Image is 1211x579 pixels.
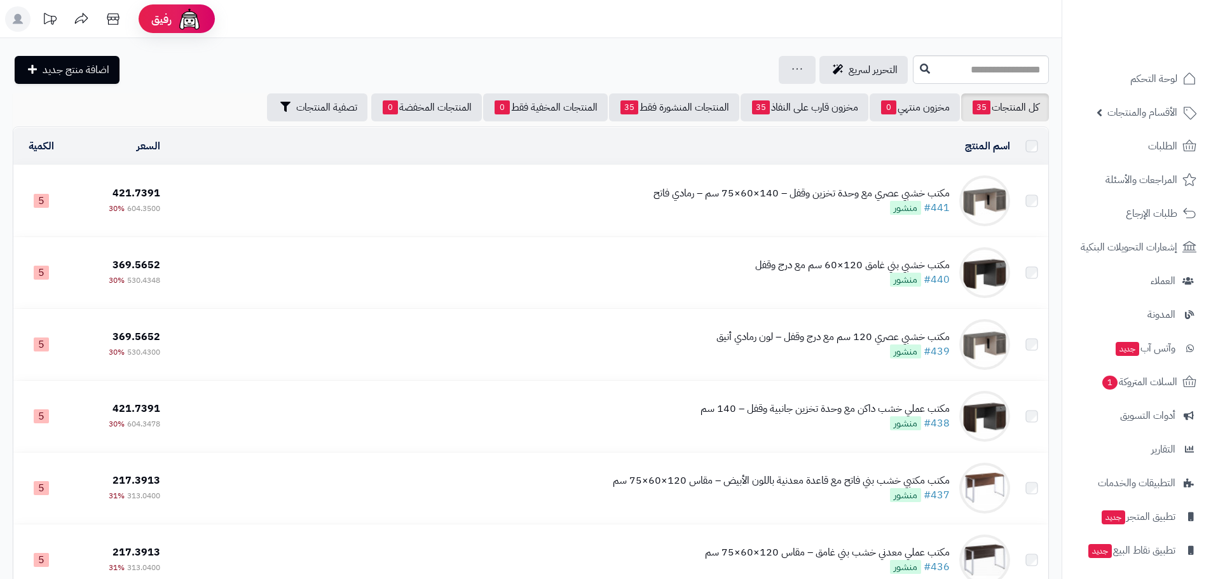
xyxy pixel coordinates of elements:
[127,346,160,358] span: 530.4300
[1070,434,1203,465] a: التقارير
[890,416,921,430] span: منشور
[109,346,125,358] span: 30%
[1102,510,1125,524] span: جديد
[973,100,990,114] span: 35
[109,275,125,286] span: 30%
[959,175,1010,226] img: مكتب خشبي عصري مع وحدة تخزين وقفل – 140×60×75 سم – رمادي فاتح
[151,11,172,27] span: رفيق
[1151,440,1175,458] span: التقارير
[15,56,120,84] a: اضافة منتج جديد
[34,481,49,495] span: 5
[849,62,898,78] span: التحرير لسريع
[959,463,1010,514] img: مكتب مكتبي خشب بني فاتح مع قاعدة معدنية باللون الأبيض – مقاس 120×60×75 سم
[29,139,54,154] a: الكمية
[1070,64,1203,94] a: لوحة التحكم
[1070,400,1203,431] a: أدوات التسويق
[137,139,160,154] a: السعر
[495,100,510,114] span: 0
[1070,131,1203,161] a: الطلبات
[1070,165,1203,195] a: المراجعات والأسئلة
[109,490,125,501] span: 31%
[1087,542,1175,559] span: تطبيق نقاط البيع
[1114,339,1175,357] span: وآتس آب
[924,344,950,359] a: #439
[34,409,49,423] span: 5
[890,344,921,358] span: منشور
[890,201,921,215] span: منشور
[1070,501,1203,532] a: تطبيق المتجرجديد
[1102,376,1118,390] span: 1
[890,488,921,502] span: منشور
[653,186,950,201] div: مكتب خشبي عصري مع وحدة تخزين وقفل – 140×60×75 سم – رمادي فاتح
[113,401,160,416] span: 421.7391
[34,266,49,280] span: 5
[1070,299,1203,330] a: المدونة
[296,100,357,115] span: تصفية المنتجات
[609,93,739,121] a: المنتجات المنشورة فقط35
[109,562,125,573] span: 31%
[1126,205,1177,222] span: طلبات الإرجاع
[34,6,65,35] a: تحديثات المنصة
[1148,137,1177,155] span: الطلبات
[1070,468,1203,498] a: التطبيقات والخدمات
[1101,373,1177,391] span: السلات المتروكة
[1120,407,1175,425] span: أدوات التسويق
[924,559,950,575] a: #436
[483,93,608,121] a: المنتجات المخفية فقط0
[267,93,367,121] button: تصفية المنتجات
[1147,306,1175,324] span: المدونة
[924,200,950,215] a: #441
[177,6,202,32] img: ai-face.png
[959,391,1010,442] img: مكتب عملي خشب داكن مع وحدة تخزين جانبية وقفل – 140 سم
[127,203,160,214] span: 604.3500
[924,416,950,431] a: #438
[1070,367,1203,397] a: السلات المتروكة1
[1107,104,1177,121] span: الأقسام والمنتجات
[1116,342,1139,356] span: جديد
[755,258,950,273] div: مكتب خشبي بني غامق 120×60 سم مع درج وقفل
[127,275,160,286] span: 530.4348
[620,100,638,114] span: 35
[1151,272,1175,290] span: العملاء
[924,487,950,503] a: #437
[924,272,950,287] a: #440
[741,93,868,121] a: مخزون قارب على النفاذ35
[961,93,1049,121] a: كل المنتجات35
[870,93,960,121] a: مخزون منتهي0
[1081,238,1177,256] span: إشعارات التحويلات البنكية
[890,560,921,574] span: منشور
[371,93,482,121] a: المنتجات المخفضة0
[127,490,160,501] span: 313.0400
[613,473,950,488] div: مكتب مكتبي خشب بني فاتح مع قاعدة معدنية باللون الأبيض – مقاس 120×60×75 سم
[113,545,160,560] span: 217.3913
[1105,171,1177,189] span: المراجعات والأسئلة
[34,194,49,208] span: 5
[1100,508,1175,526] span: تطبيق المتجر
[1125,34,1199,61] img: logo-2.png
[34,553,49,567] span: 5
[959,319,1010,370] img: مكتب خشبي عصري 120 سم مع درج وقفل – لون رمادي أنيق
[716,330,950,344] div: مكتب خشبي عصري 120 سم مع درج وقفل – لون رمادي أنيق
[1070,232,1203,262] a: إشعارات التحويلات البنكية
[965,139,1010,154] a: اسم المنتج
[701,402,950,416] div: مكتب عملي خشب داكن مع وحدة تخزين جانبية وقفل – 140 سم
[383,100,398,114] span: 0
[881,100,896,114] span: 0
[1070,333,1203,364] a: وآتس آبجديد
[113,473,160,488] span: 217.3913
[1070,198,1203,229] a: طلبات الإرجاع
[1070,535,1203,566] a: تطبيق نقاط البيعجديد
[109,203,125,214] span: 30%
[1130,70,1177,88] span: لوحة التحكم
[819,56,908,84] a: التحرير لسريع
[127,418,160,430] span: 604.3478
[34,337,49,351] span: 5
[959,247,1010,298] img: مكتب خشبي بني غامق 120×60 سم مع درج وقفل
[109,418,125,430] span: 30%
[705,545,950,560] div: مكتب عملي معدني خشب بني غامق – مقاس 120×60×75 سم
[1098,474,1175,492] span: التطبيقات والخدمات
[113,257,160,273] span: 369.5652
[113,186,160,201] span: 421.7391
[1070,266,1203,296] a: العملاء
[890,273,921,287] span: منشور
